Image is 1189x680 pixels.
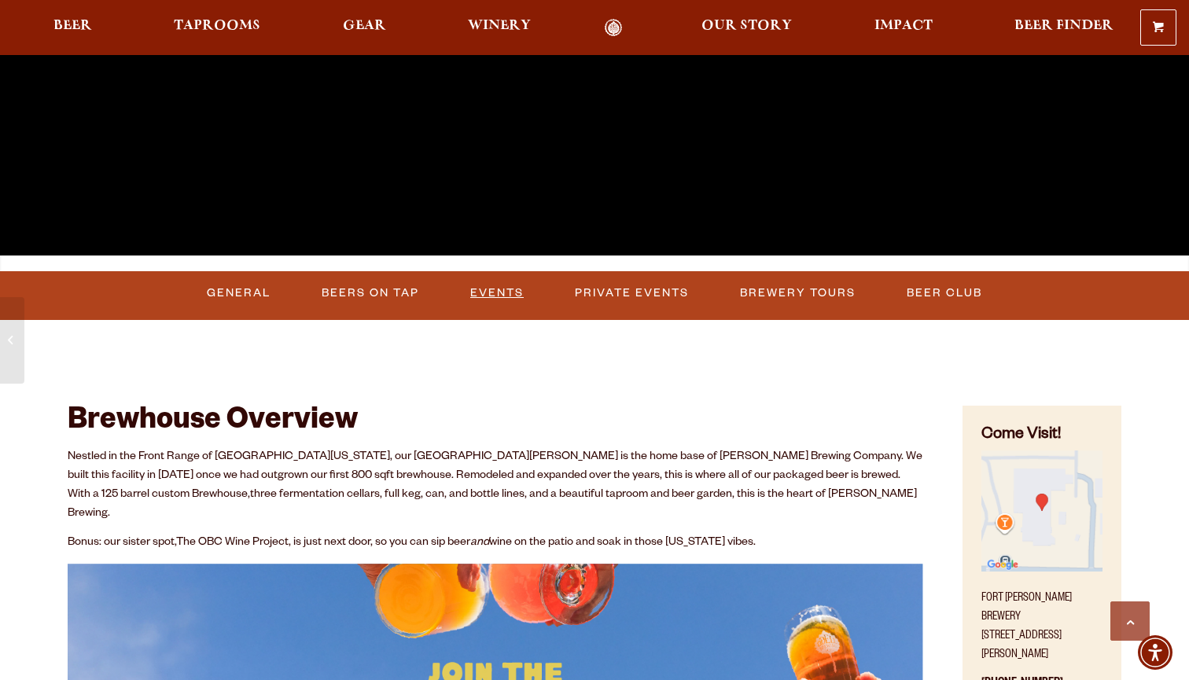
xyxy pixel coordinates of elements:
a: Scroll to top [1110,601,1150,641]
span: Taprooms [174,20,260,32]
a: Gear [333,19,396,37]
span: Beer [53,20,92,32]
span: Beer Finder [1014,20,1114,32]
a: Beers on Tap [315,275,425,311]
h2: Brewhouse Overview [68,406,923,440]
a: Our Story [691,19,802,37]
span: Gear [343,20,386,32]
a: Brewery Tours [734,275,862,311]
a: Events [464,275,530,311]
a: Beer [43,19,102,37]
a: Odell Home [583,19,642,37]
a: Beer Club [900,275,988,311]
span: Impact [874,20,933,32]
span: three fermentation cellars, full keg, can, and bottle lines, and a beautiful taproom and beer gar... [68,489,917,520]
a: Taprooms [164,19,271,37]
p: Bonus: our sister spot, , is just next door, so you can sip beer wine on the patio and soak in th... [68,534,923,553]
h4: Come Visit! [981,425,1102,447]
p: Nestled in the Front Range of [GEOGRAPHIC_DATA][US_STATE], our [GEOGRAPHIC_DATA][PERSON_NAME] is ... [68,448,923,524]
a: Beer Finder [1004,19,1124,37]
em: and [470,537,489,550]
a: The OBC Wine Project [176,537,289,550]
span: Winery [468,20,531,32]
a: Private Events [569,275,695,311]
a: Impact [864,19,943,37]
p: Fort [PERSON_NAME] Brewery [STREET_ADDRESS][PERSON_NAME] [981,580,1102,665]
span: Our Story [701,20,792,32]
a: General [201,275,277,311]
div: Accessibility Menu [1138,635,1172,670]
a: Winery [458,19,541,37]
a: Find on Google Maps (opens in a new window) [981,564,1102,576]
img: Small thumbnail of location on map [981,450,1102,572]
